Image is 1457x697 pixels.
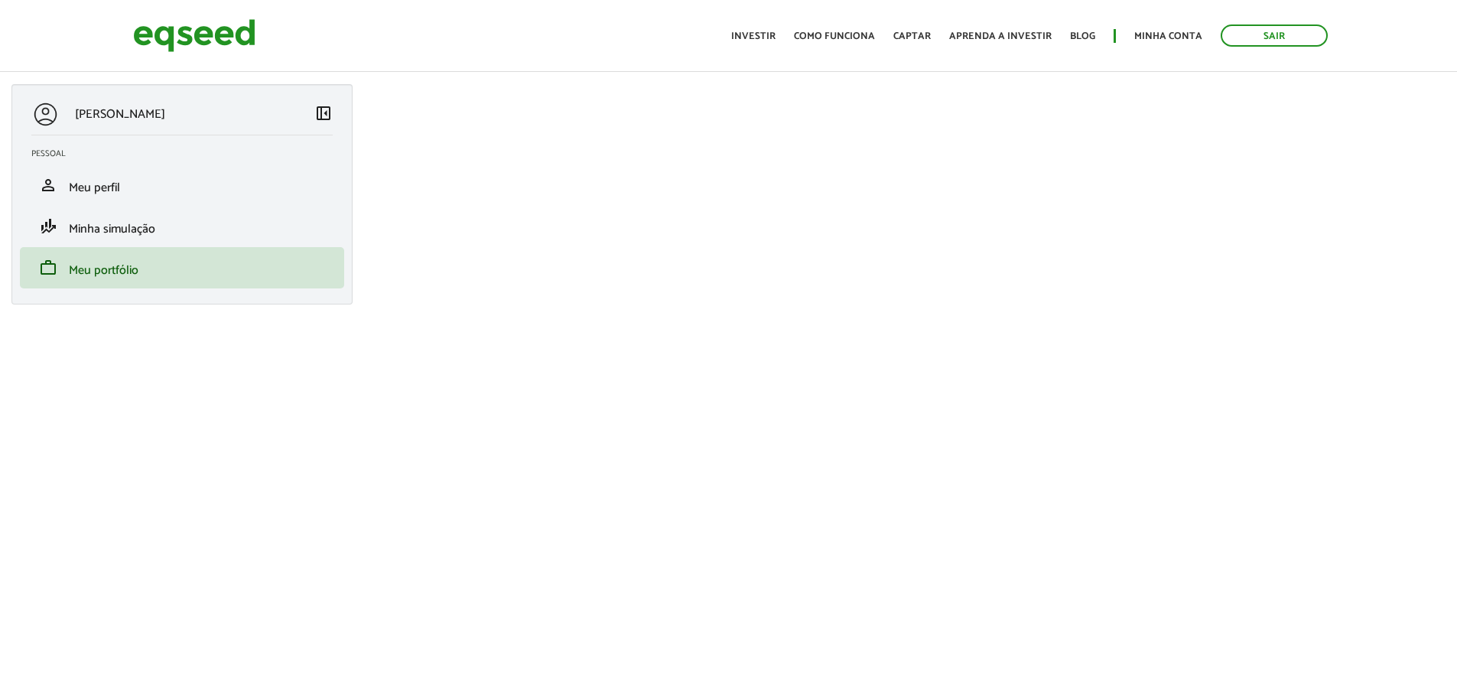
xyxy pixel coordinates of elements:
a: Como funciona [794,31,875,41]
img: EqSeed [133,15,255,56]
span: left_panel_close [314,104,333,122]
a: Sair [1221,24,1328,47]
a: finance_modeMinha simulação [31,217,333,236]
p: [PERSON_NAME] [75,107,165,122]
a: Investir [731,31,776,41]
a: personMeu perfil [31,176,333,194]
span: Minha simulação [69,219,155,239]
span: person [39,176,57,194]
a: Captar [893,31,931,41]
a: Colapsar menu [314,104,333,125]
a: Blog [1070,31,1095,41]
span: work [39,259,57,277]
span: Meu portfólio [69,260,138,281]
span: finance_mode [39,217,57,236]
li: Minha simulação [20,206,344,247]
h2: Pessoal [31,149,344,158]
li: Meu portfólio [20,247,344,288]
a: workMeu portfólio [31,259,333,277]
a: Minha conta [1134,31,1202,41]
a: Aprenda a investir [949,31,1052,41]
span: Meu perfil [69,178,120,198]
li: Meu perfil [20,164,344,206]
